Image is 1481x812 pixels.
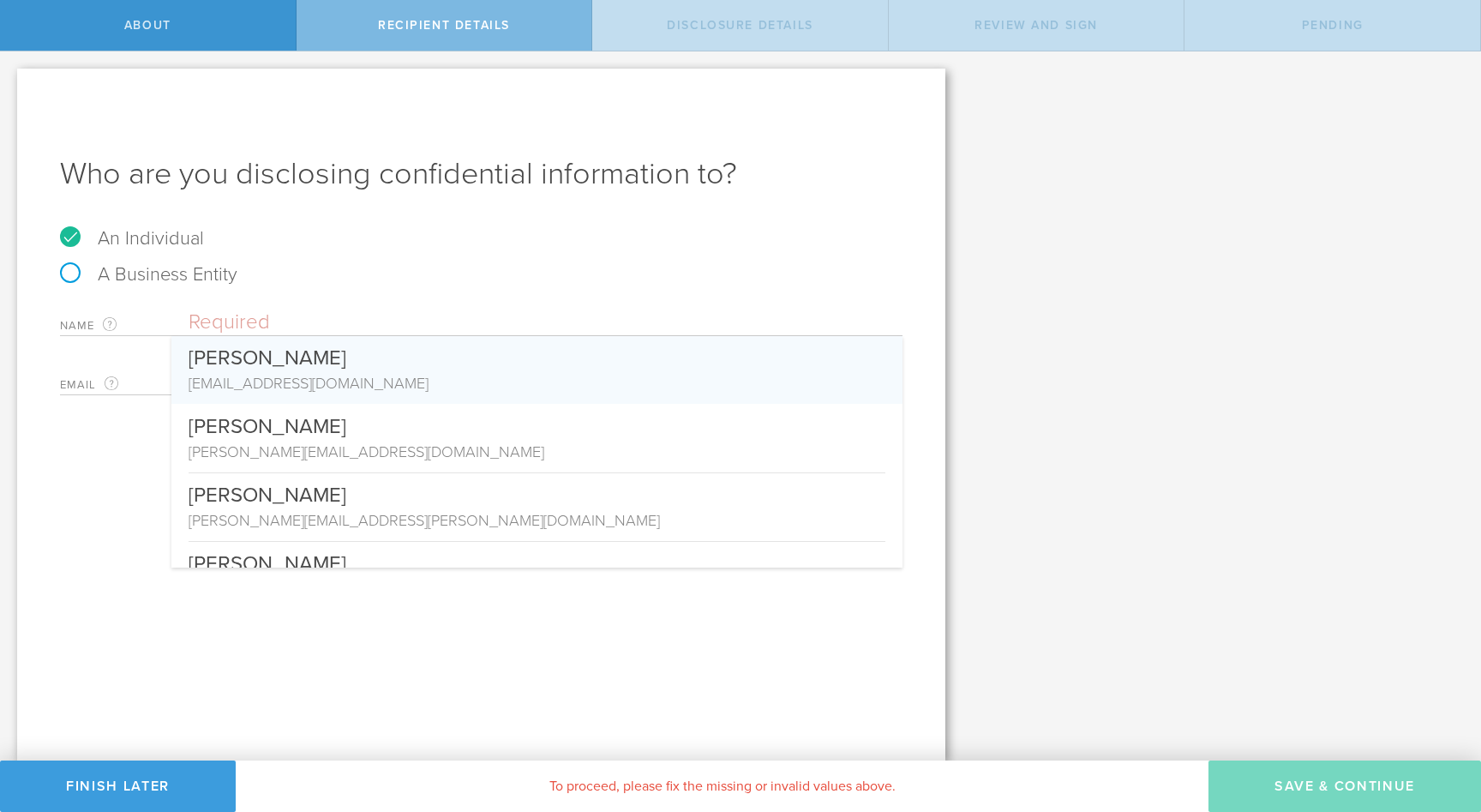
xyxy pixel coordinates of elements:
div: [PERSON_NAME] [EMAIL_ADDRESS][DOMAIN_NAME] [171,336,902,404]
div: [PERSON_NAME] [189,404,885,441]
span: Review and sign [974,18,1098,33]
div: [PERSON_NAME] [PERSON_NAME][EMAIL_ADDRESS][DOMAIN_NAME] [171,404,902,472]
div: [PERSON_NAME] [189,541,885,578]
span: Disclosure details [667,18,813,33]
input: Required [189,310,902,335]
div: [EMAIL_ADDRESS][DOMAIN_NAME] [189,372,885,394]
div: [PERSON_NAME][EMAIL_ADDRESS][PERSON_NAME][DOMAIN_NAME] [189,509,885,532]
div: [PERSON_NAME][EMAIL_ADDRESS][DOMAIN_NAME] [189,441,885,463]
div: [PERSON_NAME] [189,336,885,372]
button: Save & Continue [1208,761,1481,812]
span: Recipient details [378,18,510,33]
div: [PERSON_NAME] [189,472,885,509]
div: [PERSON_NAME] [EMAIL_ADDRESS][DOMAIN_NAME] [171,541,902,610]
span: Pending [1302,18,1364,33]
label: Email [60,375,189,394]
h1: Who are you disclosing confidential information to? [60,153,902,195]
label: A Business Entity [60,263,237,286]
label: Name [60,316,189,335]
label: An Individual [60,227,204,250]
div: [PERSON_NAME] [PERSON_NAME][EMAIL_ADDRESS][PERSON_NAME][DOMAIN_NAME] [171,472,902,541]
span: About [124,18,171,33]
div: To proceed, please fix the missing or invalid values above. [236,761,1208,812]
